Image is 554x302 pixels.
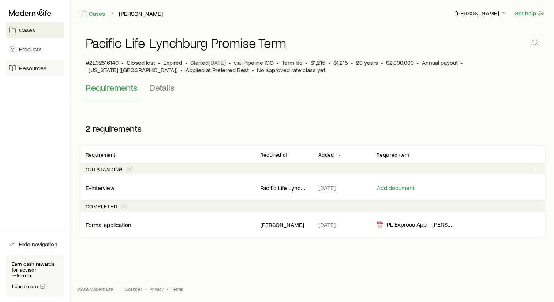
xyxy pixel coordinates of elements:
[166,286,168,292] span: •
[260,184,307,191] p: Pacific Life Lynchburg
[125,286,142,292] a: Licenses
[123,204,125,209] span: 1
[19,26,35,34] span: Cases
[150,286,164,292] a: Privacy
[86,152,115,158] p: Requirement
[260,152,288,158] p: Required of
[86,167,123,172] p: Outstanding
[234,59,274,66] span: via iPipeline IGO
[93,123,142,134] span: requirements
[377,221,452,229] div: PL Express App - [PERSON_NAME]
[381,59,383,66] span: •
[461,59,463,66] span: •
[127,59,155,66] p: Closed lost
[86,36,286,50] h1: Pacific Life Lynchburg Promise Term
[86,59,119,66] span: #2L92516140
[129,167,130,172] span: 1
[422,59,458,66] span: Annual payout
[6,236,64,252] button: Hide navigation
[86,82,539,100] div: Application details tabs
[185,59,187,66] span: •
[12,284,38,289] span: Learn more
[86,82,138,93] span: Requirements
[311,59,325,66] span: $1,215
[351,59,353,66] span: •
[86,221,131,228] p: Formal application
[333,59,348,66] span: $1,215
[171,286,183,292] a: Terms
[328,59,330,66] span: •
[455,9,508,18] button: [PERSON_NAME]
[306,59,308,66] span: •
[209,59,226,66] span: [DATE]
[121,59,124,66] span: •
[180,66,183,74] span: •
[119,10,163,17] a: [PERSON_NAME]
[12,261,59,279] p: Earn cash rewards for advisor referrals.
[86,123,90,134] span: 2
[260,221,307,228] p: [PERSON_NAME]
[186,66,249,74] span: Applied at Preferred Best
[149,82,175,93] span: Details
[77,286,113,292] p: © 2025 Modern Life
[318,221,336,228] span: [DATE]
[229,59,231,66] span: •
[6,255,64,296] div: Earn cash rewards for advisor referrals.Learn more
[455,10,508,17] p: [PERSON_NAME]
[318,184,336,191] span: [DATE]
[145,286,147,292] span: •
[6,60,64,76] a: Resources
[514,9,545,18] button: Get help
[318,152,334,158] p: Added
[19,241,57,248] span: Hide navigation
[386,59,414,66] span: $2,000,000
[80,10,105,18] a: Cases
[190,59,226,66] p: Started
[257,66,325,74] span: No approved rate class yet
[277,59,279,66] span: •
[158,59,160,66] span: •
[417,59,419,66] span: •
[282,59,303,66] span: Term life
[86,204,117,209] p: Completed
[6,41,64,57] a: Products
[19,64,46,72] span: Resources
[377,152,409,158] p: Required item
[377,184,415,191] button: Add document
[6,22,64,38] a: Cases
[86,184,115,191] p: E-interview
[356,59,378,66] span: 20 years
[19,45,42,53] span: Products
[89,66,177,74] span: [US_STATE] ([GEOGRAPHIC_DATA])
[252,66,254,74] span: •
[163,59,182,66] span: Expired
